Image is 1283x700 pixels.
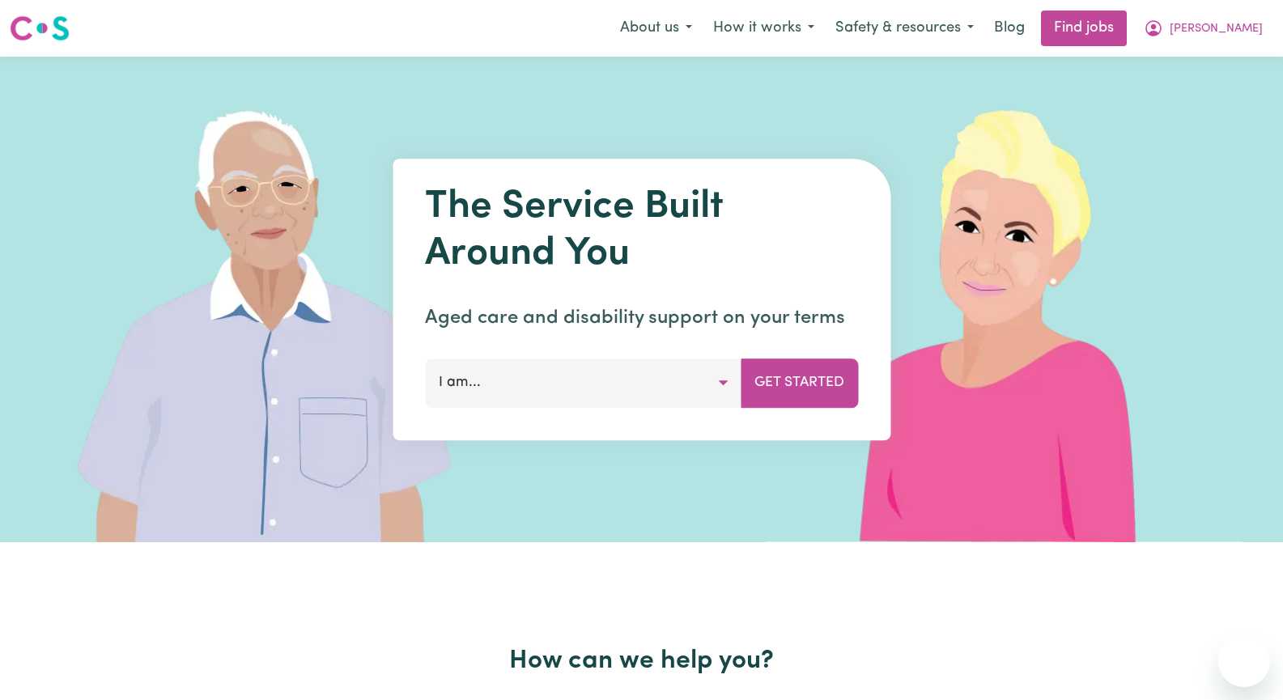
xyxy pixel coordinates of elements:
[425,358,741,407] button: I am...
[1041,11,1127,46] a: Find jobs
[1133,11,1273,45] button: My Account
[741,358,858,407] button: Get Started
[425,303,858,333] p: Aged care and disability support on your terms
[825,11,984,45] button: Safety & resources
[1170,20,1263,38] span: [PERSON_NAME]
[117,646,1166,677] h2: How can we help you?
[984,11,1034,46] a: Blog
[703,11,825,45] button: How it works
[1218,635,1270,687] iframe: Button to launch messaging window
[610,11,703,45] button: About us
[10,14,70,43] img: Careseekers logo
[425,185,858,278] h1: The Service Built Around You
[10,10,70,47] a: Careseekers logo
